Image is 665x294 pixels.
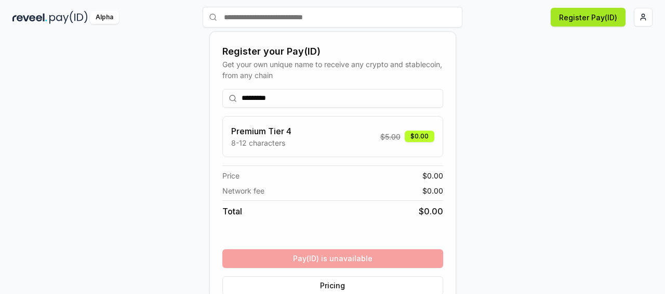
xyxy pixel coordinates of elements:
h3: Premium Tier 4 [231,125,291,137]
div: Alpha [90,11,119,24]
div: Register your Pay(ID) [222,44,443,59]
span: $ 0.00 [419,205,443,218]
span: Total [222,205,242,218]
span: Price [222,170,240,181]
div: $0.00 [405,131,434,142]
img: pay_id [49,11,88,24]
span: $ 5.00 [380,131,401,142]
div: Get your own unique name to receive any crypto and stablecoin, from any chain [222,59,443,81]
span: $ 0.00 [422,170,443,181]
span: Network fee [222,185,264,196]
img: reveel_dark [12,11,47,24]
p: 8-12 characters [231,137,291,148]
span: $ 0.00 [422,185,443,196]
button: Register Pay(ID) [551,8,626,27]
